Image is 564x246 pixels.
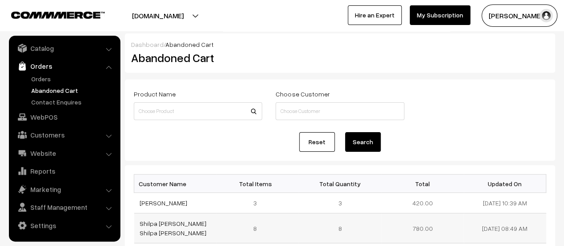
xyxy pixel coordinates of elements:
td: 8 [299,213,381,243]
a: Orders [11,58,117,74]
a: Settings [11,217,117,233]
input: Choose Customer [276,102,404,120]
th: Total [381,175,464,193]
td: 420.00 [381,193,464,213]
td: 3 [216,193,299,213]
h2: Abandoned Cart [131,51,261,65]
a: [PERSON_NAME] [140,199,187,207]
button: [DOMAIN_NAME] [101,4,215,27]
td: 780.00 [381,213,464,243]
a: Staff Management [11,199,117,215]
th: Customer Name [134,175,217,193]
input: Choose Product [134,102,262,120]
a: Website [11,145,117,161]
td: 3 [299,193,381,213]
td: [DATE] 10:39 AM [464,193,546,213]
a: COMMMERCE [11,9,89,20]
a: Reset [299,132,335,152]
a: Dashboard [131,41,164,48]
a: Customers [11,127,117,143]
label: Product Name [134,89,176,99]
th: Total Quantity [299,175,381,193]
td: 8 [216,213,299,243]
button: Search [345,132,381,152]
span: Abandoned Cart [165,41,214,48]
th: Updated On [464,175,546,193]
button: [PERSON_NAME] [482,4,557,27]
a: WebPOS [11,109,117,125]
img: COMMMERCE [11,12,105,18]
label: Choose Customer [276,89,329,99]
a: Hire an Expert [348,5,402,25]
img: user [539,9,553,22]
a: Abandoned Cart [29,86,117,95]
a: My Subscription [410,5,470,25]
td: [DATE] 08:49 AM [464,213,546,243]
a: Shilpa [PERSON_NAME] Shilpa [PERSON_NAME] [140,220,206,237]
a: Orders [29,74,117,83]
a: Reports [11,163,117,179]
a: Marketing [11,181,117,197]
a: Contact Enquires [29,97,117,107]
a: Catalog [11,40,117,56]
th: Total Items [216,175,299,193]
div: / [131,40,549,49]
